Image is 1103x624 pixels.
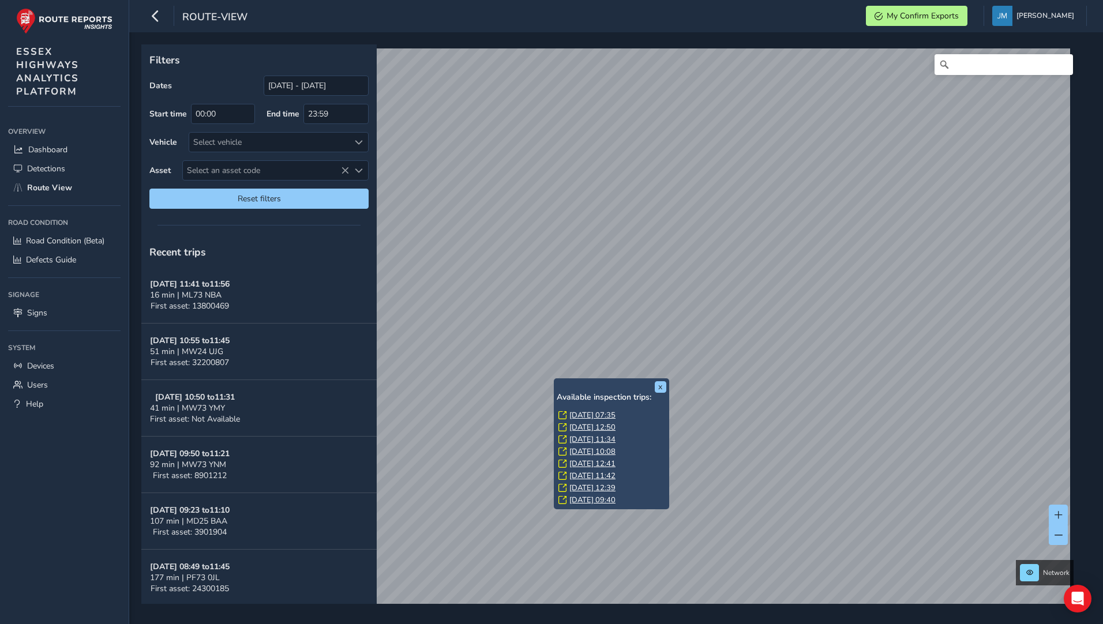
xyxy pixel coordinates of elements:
[153,470,227,481] span: First asset: 8901212
[866,6,967,26] button: My Confirm Exports
[887,10,959,21] span: My Confirm Exports
[992,6,1078,26] button: [PERSON_NAME]
[150,403,225,414] span: 41 min | MW73 YMY
[27,307,47,318] span: Signs
[8,394,121,414] a: Help
[141,324,377,380] button: [DATE] 10:55 to11:4551 min | MW24 UJGFirst asset: 32200807
[27,379,48,390] span: Users
[150,516,227,527] span: 107 min | MD25 BAA
[27,163,65,174] span: Detections
[569,458,616,469] a: [DATE] 12:41
[149,52,369,67] p: Filters
[26,399,43,409] span: Help
[8,356,121,375] a: Devices
[150,279,230,290] strong: [DATE] 11:41 to 11:56
[183,161,349,180] span: Select an asset code
[8,375,121,394] a: Users
[8,159,121,178] a: Detections
[267,108,299,119] label: End time
[8,250,121,269] a: Defects Guide
[141,380,377,437] button: [DATE] 10:50 to11:3141 min | MW73 YMYFirst asset: Not Available
[155,392,235,403] strong: [DATE] 10:50 to 11:31
[8,286,121,303] div: Signage
[150,290,222,300] span: 16 min | ML73 NBA
[569,422,616,433] a: [DATE] 12:50
[151,583,229,594] span: First asset: 24300185
[8,303,121,322] a: Signs
[149,80,172,91] label: Dates
[8,339,121,356] div: System
[1016,6,1074,26] span: [PERSON_NAME]
[935,54,1073,75] input: Search
[150,414,240,424] span: First asset: Not Available
[150,448,230,459] strong: [DATE] 09:50 to 11:21
[8,231,121,250] a: Road Condition (Beta)
[27,360,54,371] span: Devices
[145,48,1070,617] canvas: Map
[26,254,76,265] span: Defects Guide
[28,144,67,155] span: Dashboard
[349,161,368,180] div: Select an asset code
[1064,585,1091,612] div: Open Intercom Messenger
[182,10,247,26] span: route-view
[189,133,349,152] div: Select vehicle
[8,123,121,140] div: Overview
[150,459,226,470] span: 92 min | MW73 YNM
[8,178,121,197] a: Route View
[26,235,104,246] span: Road Condition (Beta)
[569,483,616,493] a: [DATE] 12:39
[149,137,177,148] label: Vehicle
[141,267,377,324] button: [DATE] 11:41 to11:5616 min | ML73 NBAFirst asset: 13800469
[569,495,616,505] a: [DATE] 09:40
[151,300,229,311] span: First asset: 13800469
[150,505,230,516] strong: [DATE] 09:23 to 11:10
[151,357,229,368] span: First asset: 32200807
[149,245,206,259] span: Recent trips
[141,550,377,606] button: [DATE] 08:49 to11:45177 min | PF73 0JLFirst asset: 24300185
[569,507,616,517] a: [DATE] 09:43
[8,140,121,159] a: Dashboard
[150,346,223,357] span: 51 min | MW24 UJG
[150,572,220,583] span: 177 min | PF73 0JL
[569,410,616,420] a: [DATE] 07:35
[141,437,377,493] button: [DATE] 09:50 to11:2192 min | MW73 YNMFirst asset: 8901212
[141,493,377,550] button: [DATE] 09:23 to11:10107 min | MD25 BAAFirst asset: 3901904
[149,108,187,119] label: Start time
[150,561,230,572] strong: [DATE] 08:49 to 11:45
[16,45,79,98] span: ESSEX HIGHWAYS ANALYTICS PLATFORM
[1043,568,1070,577] span: Network
[569,471,616,481] a: [DATE] 11:42
[569,446,616,457] a: [DATE] 10:08
[158,193,360,204] span: Reset filters
[16,8,112,34] img: rr logo
[153,527,227,537] span: First asset: 3901904
[569,434,616,445] a: [DATE] 11:34
[149,189,369,209] button: Reset filters
[992,6,1012,26] img: diamond-layout
[8,214,121,231] div: Road Condition
[557,393,666,403] h6: Available inspection trips:
[655,381,666,393] button: x
[150,335,230,346] strong: [DATE] 10:55 to 11:45
[149,165,171,176] label: Asset
[27,182,72,193] span: Route View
